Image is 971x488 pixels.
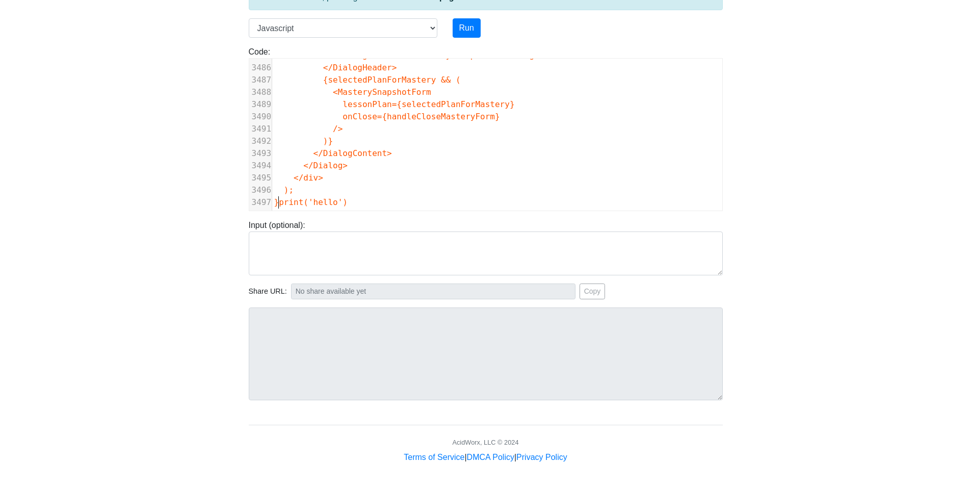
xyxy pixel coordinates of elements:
div: 3490 [249,111,272,123]
div: 3491 [249,123,272,135]
span: /> [333,124,343,134]
div: 3489 [249,98,272,111]
a: Terms of Service [404,453,464,461]
div: | | [404,451,567,464]
span: onClose={handleCloseMasteryForm} [343,112,500,121]
button: Copy [580,284,606,299]
div: 3486 [249,62,272,74]
div: 3497 [249,196,272,209]
div: Code: [241,46,730,211]
span: </Dialog> [303,161,348,170]
span: Share URL: [249,286,287,297]
div: 3487 [249,74,272,86]
span: </DialogHeader> [323,63,397,72]
div: AcidWorx, LLC © 2024 [452,438,518,447]
span: lessonPlan={selectedPlanForMastery} [343,99,514,109]
button: Run [453,18,481,38]
div: Input (optional): [241,219,730,275]
div: 3488 [249,86,272,98]
a: DMCA Policy [467,453,514,461]
span: {selectedPlanForMastery && ( [323,75,461,85]
span: <MasterySnapshotForm [333,87,431,97]
a: Privacy Policy [516,453,567,461]
span: )} [323,136,333,146]
span: </div> [294,173,323,183]
div: 3495 [249,172,272,184]
div: 3492 [249,135,272,147]
span: }print('hello') [274,197,348,207]
div: 3496 [249,184,272,196]
span: ); [284,185,294,195]
div: 3494 [249,160,272,172]
span: </DialogContent> [313,148,392,158]
div: 3493 [249,147,272,160]
input: No share available yet [291,284,575,299]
